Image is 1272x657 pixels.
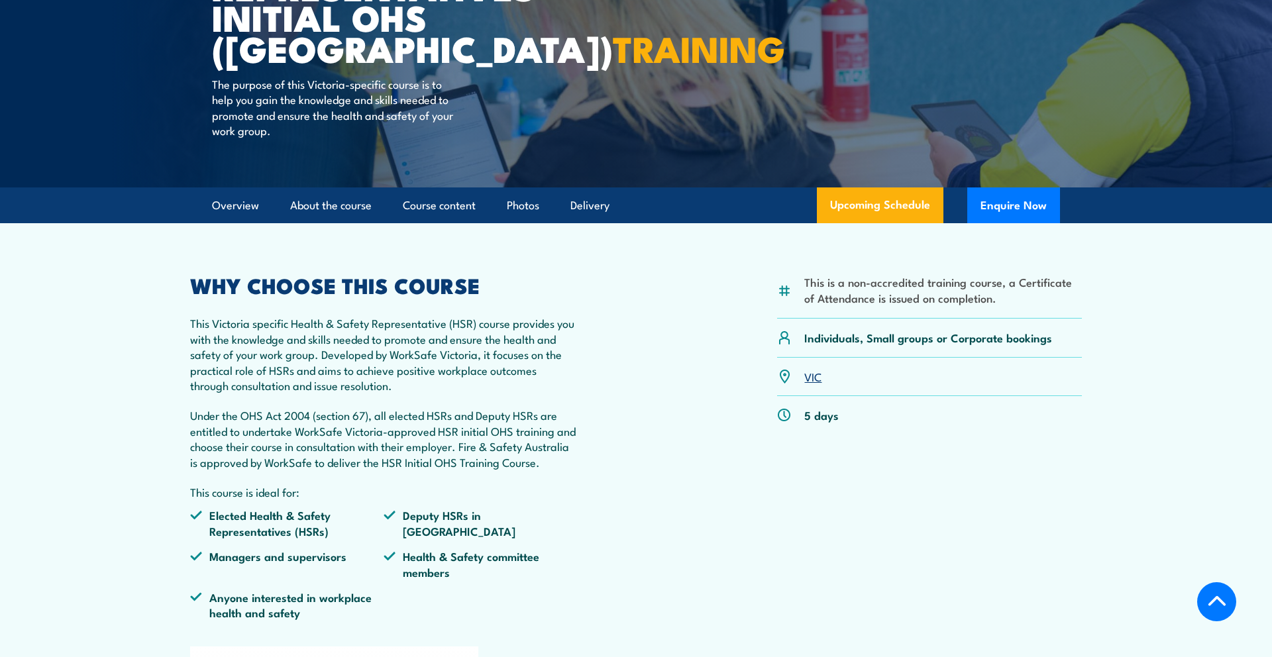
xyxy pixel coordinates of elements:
[190,507,384,538] li: Elected Health & Safety Representatives (HSRs)
[817,187,943,223] a: Upcoming Schedule
[804,407,839,423] p: 5 days
[190,276,577,294] h2: WHY CHOOSE THIS COURSE
[190,484,577,499] p: This course is ideal for:
[967,187,1060,223] button: Enquire Now
[804,368,821,384] a: VIC
[403,188,476,223] a: Course content
[570,188,609,223] a: Delivery
[190,315,577,393] p: This Victoria specific Health & Safety Representative (HSR) course provides you with the knowledg...
[384,548,577,580] li: Health & Safety committee members
[290,188,372,223] a: About the course
[804,330,1052,345] p: Individuals, Small groups or Corporate bookings
[384,507,577,538] li: Deputy HSRs in [GEOGRAPHIC_DATA]
[804,274,1082,305] li: This is a non-accredited training course, a Certificate of Attendance is issued on completion.
[507,188,539,223] a: Photos
[212,76,454,138] p: The purpose of this Victoria-specific course is to help you gain the knowledge and skills needed ...
[613,20,785,75] strong: TRAINING
[190,589,384,621] li: Anyone interested in workplace health and safety
[190,407,577,470] p: Under the OHS Act 2004 (section 67), all elected HSRs and Deputy HSRs are entitled to undertake W...
[190,548,384,580] li: Managers and supervisors
[212,188,259,223] a: Overview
